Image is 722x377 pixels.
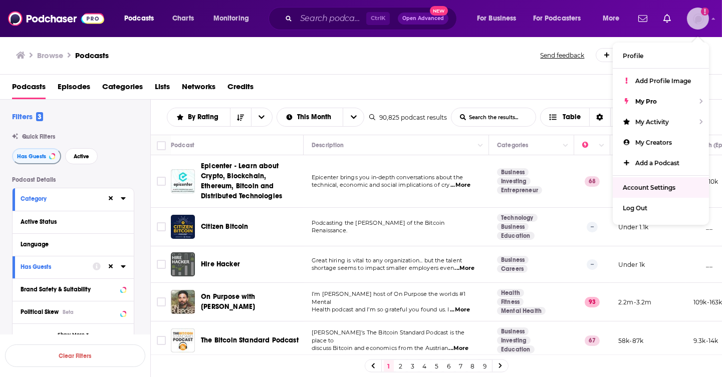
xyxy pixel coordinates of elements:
a: Episodes [58,79,90,99]
span: technical, economic and social implications of cry [312,181,450,188]
button: open menu [527,11,596,27]
span: For Podcasters [533,12,581,26]
a: Investing [497,177,531,185]
a: Careers [497,265,528,273]
span: ...More [455,264,475,272]
a: Add a Podcast [596,48,664,62]
a: Lists [155,79,170,99]
span: shortage seems to impact smaller employers even [312,264,454,271]
div: Category [21,195,100,202]
span: Open Advanced [402,16,444,21]
span: Profile [623,52,643,60]
span: My Pro [635,98,657,105]
span: ...More [450,181,470,189]
a: Business [497,223,529,231]
span: Toggle select row [157,222,166,231]
button: Has Guests [21,260,93,273]
span: Toggle select row [157,297,166,306]
p: 2.2m-3.2m [618,298,652,306]
a: Podcasts [75,51,109,60]
a: Business [497,327,529,335]
img: Epicenter - Learn about Crypto, Blockchain, Ethereum, Bitcoin and Distributed Technologies [171,169,195,193]
button: Brand Safety & Suitability [21,283,126,295]
span: By Rating [188,114,222,121]
span: Podcasts [12,79,46,99]
a: Show notifications dropdown [659,10,675,27]
button: Send feedback [538,51,588,60]
button: open menu [206,11,262,27]
a: Categories [102,79,143,99]
div: Search podcasts, credits, & more... [278,7,466,30]
svg: Add a profile image [701,8,709,16]
span: [PERSON_NAME]'s The Bitcoin Standard Podcast is the place to [312,329,465,344]
a: Account Settings [613,177,709,198]
span: More [603,12,620,26]
span: ...More [450,306,470,314]
button: Political SkewBeta [21,305,126,318]
p: 93 [585,297,600,307]
a: Charts [166,11,200,27]
span: Toggle select row [157,336,166,345]
button: Show More [13,323,134,346]
span: My Activity [635,118,669,126]
a: Business [497,256,529,264]
img: The Bitcoin Standard Podcast [171,328,195,352]
a: 3 [408,360,418,372]
a: Health [497,289,524,297]
p: 68 [585,176,600,186]
button: Column Actions [596,140,608,152]
h2: Choose List sort [167,108,273,127]
a: Entrepreneur [497,186,542,194]
a: Fitness [497,298,524,306]
span: Networks [182,79,215,99]
ul: Show profile menu [613,43,709,225]
a: Add Profile Image [613,71,709,91]
a: Business [497,168,529,176]
button: Sort Direction [230,108,251,126]
button: Column Actions [474,140,487,152]
a: 1 [384,360,394,372]
img: Podchaser - Follow, Share and Rate Podcasts [8,9,104,28]
div: Active Status [21,218,119,225]
span: Table [563,114,581,121]
a: Hire Hacker [171,252,195,276]
span: New [430,6,448,16]
img: User Profile [687,8,709,30]
span: ...More [449,344,469,352]
span: Has Guests [17,154,46,159]
p: 9.3k-14k [693,336,718,345]
img: On Purpose with Jay Shetty [171,290,195,314]
button: Active Status [21,215,126,228]
span: Epicenter - Learn about Crypto, Blockchain, Ethereum, Bitcoin and Distributed Technologies [201,162,282,200]
button: Column Actions [560,140,572,152]
span: This Month [297,114,335,121]
span: Quick Filters [22,133,55,140]
div: Description [312,139,344,151]
div: Has Guests [21,263,86,270]
a: Technology [497,214,538,222]
p: Podcast Details [12,176,134,183]
span: Podcasting the [PERSON_NAME] of the Bitcoin Renaissance. [312,219,444,234]
button: open menu [251,108,272,126]
span: Podcasts [124,12,154,26]
a: Show notifications dropdown [634,10,651,27]
button: Language [21,238,126,250]
span: Great hiring is vital to any organization... but the talent [312,257,462,264]
span: Active [74,154,89,159]
p: -- [587,259,598,269]
button: Active [65,148,98,164]
button: Show profile menu [687,8,709,30]
span: My Creators [635,139,672,146]
span: Add a Podcast [635,159,679,167]
a: 9 [480,360,490,372]
a: Citizen Bitcoin [171,215,195,239]
span: For Business [477,12,517,26]
span: Toggle select row [157,177,166,186]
